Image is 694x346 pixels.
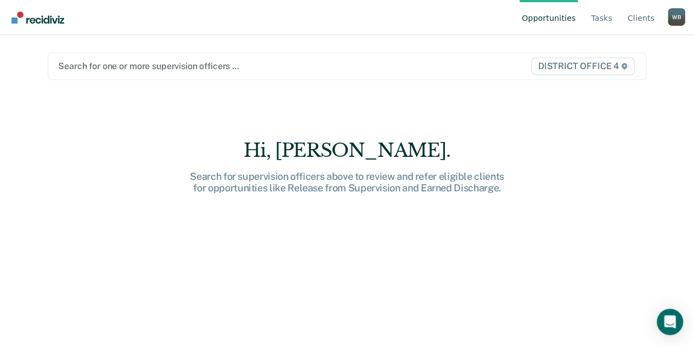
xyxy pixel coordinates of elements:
[531,58,635,75] span: DISTRICT OFFICE 4
[668,8,685,26] div: W B
[657,309,683,335] div: Open Intercom Messenger
[12,12,64,24] img: Recidiviz
[172,171,523,194] div: Search for supervision officers above to review and refer eligible clients for opportunities like...
[668,8,685,26] button: Profile dropdown button
[172,139,523,162] div: Hi, [PERSON_NAME].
